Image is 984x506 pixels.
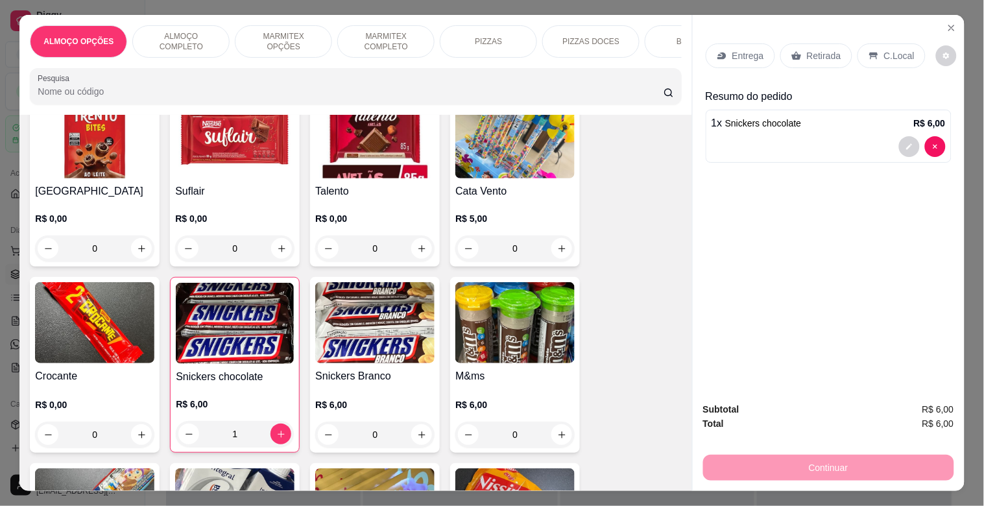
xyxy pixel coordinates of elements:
[35,368,154,384] h4: Crocante
[176,398,294,411] p: R$ 6,00
[732,49,764,62] p: Entrega
[914,117,946,130] p: R$ 6,00
[315,368,435,384] h4: Snickers Branco
[411,424,432,445] button: increase-product-quantity
[318,424,339,445] button: decrease-product-quantity
[315,282,435,363] img: product-image
[458,424,479,445] button: decrease-product-quantity
[458,238,479,259] button: decrease-product-quantity
[936,45,957,66] button: decrease-product-quantity
[143,31,219,52] p: ALMOÇO COMPLETO
[348,31,424,52] p: MARMITEX COMPLETO
[176,283,294,364] img: product-image
[455,212,575,225] p: R$ 5,00
[922,402,954,416] span: R$ 6,00
[807,49,841,62] p: Retirada
[43,36,114,47] p: ALMOÇO OPÇÕES
[315,212,435,225] p: R$ 0,00
[35,212,154,225] p: R$ 0,00
[315,398,435,411] p: R$ 6,00
[706,89,952,104] p: Resumo do pedido
[941,18,962,38] button: Close
[175,212,294,225] p: R$ 0,00
[455,184,575,199] h4: Cata Vento
[455,398,575,411] p: R$ 6,00
[899,136,920,157] button: decrease-product-quantity
[551,424,572,445] button: increase-product-quantity
[455,282,575,363] img: product-image
[551,238,572,259] button: increase-product-quantity
[38,85,664,98] input: Pesquisa
[725,118,802,128] span: Snickers chocolate
[35,97,154,178] img: product-image
[703,418,724,429] strong: Total
[455,97,575,178] img: product-image
[246,31,321,52] p: MARMITEX OPÇÕES
[270,424,291,444] button: increase-product-quantity
[884,49,915,62] p: C.Local
[38,73,74,84] label: Pesquisa
[712,115,802,131] p: 1 x
[175,184,294,199] h4: Suflair
[175,97,294,178] img: product-image
[315,184,435,199] h4: Talento
[35,398,154,411] p: R$ 0,00
[35,184,154,199] h4: [GEOGRAPHIC_DATA]
[922,416,954,431] span: R$ 6,00
[475,36,502,47] p: PIZZAS
[176,369,294,385] h4: Snickers chocolate
[315,97,435,178] img: product-image
[703,404,739,415] strong: Subtotal
[677,36,710,47] p: BEBIDAS
[455,368,575,384] h4: M&ms
[178,424,199,444] button: decrease-product-quantity
[925,136,946,157] button: decrease-product-quantity
[562,36,619,47] p: PIZZAS DOCES
[35,282,154,363] img: product-image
